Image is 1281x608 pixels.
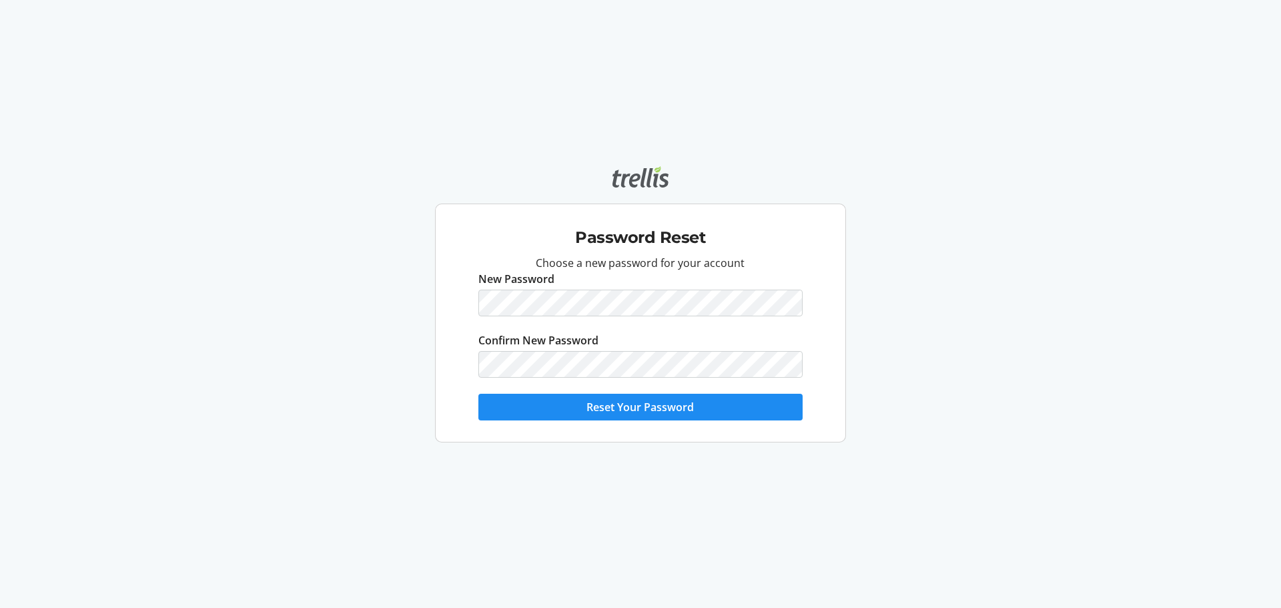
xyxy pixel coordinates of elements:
div: Password Reset [446,210,835,255]
img: Trellis logo [612,166,669,188]
p: Choose a new password for your account [478,255,803,271]
span: Reset Your Password [586,399,694,415]
label: Confirm New Password [478,332,598,348]
label: New Password [478,271,554,287]
button: Reset Your Password [478,394,803,420]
